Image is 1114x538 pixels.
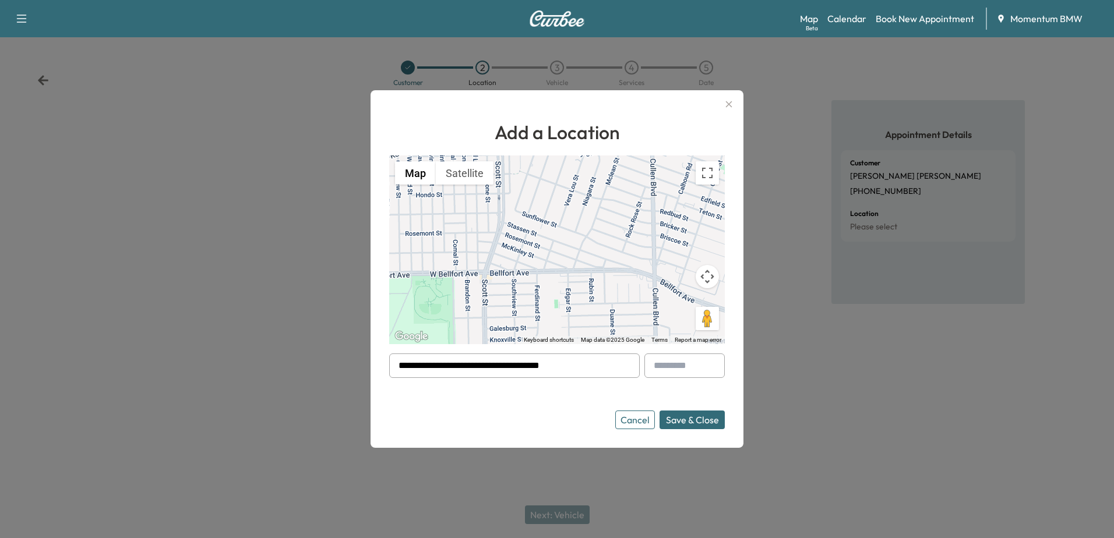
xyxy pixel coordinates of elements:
[524,336,574,344] button: Keyboard shortcuts
[389,118,725,146] h1: Add a Location
[395,161,436,185] button: Show street map
[660,410,725,429] button: Save & Close
[800,12,818,26] a: MapBeta
[392,329,431,344] img: Google
[615,410,655,429] button: Cancel
[696,265,719,288] button: Map camera controls
[392,329,431,344] a: Open this area in Google Maps (opens a new window)
[696,161,719,185] button: Toggle fullscreen view
[1010,12,1083,26] span: Momentum BMW
[876,12,974,26] a: Book New Appointment
[529,10,585,27] img: Curbee Logo
[651,337,668,343] a: Terms (opens in new tab)
[806,24,818,33] div: Beta
[436,161,493,185] button: Show satellite imagery
[675,337,721,343] a: Report a map error
[827,12,866,26] a: Calendar
[581,337,644,343] span: Map data ©2025 Google
[696,307,719,330] button: Drag Pegman onto the map to open Street View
